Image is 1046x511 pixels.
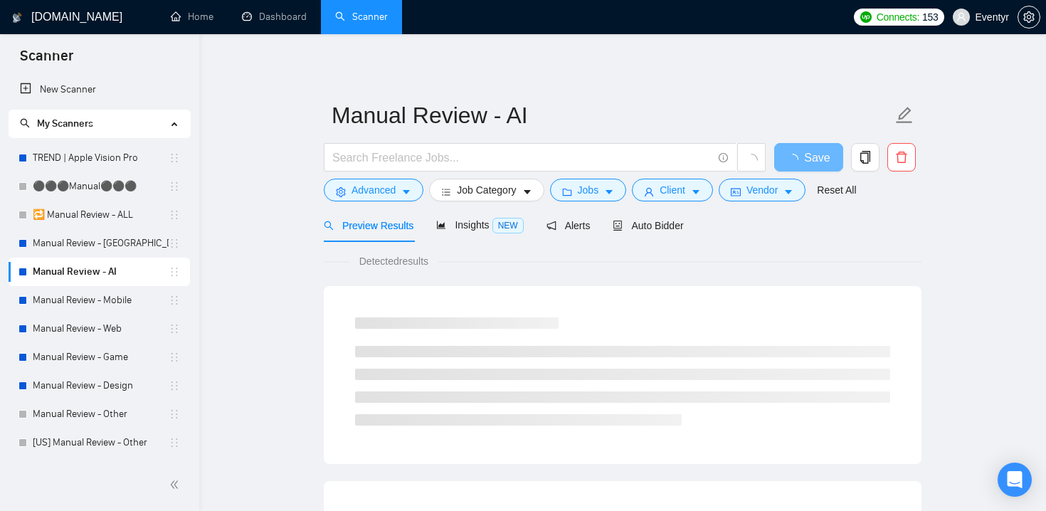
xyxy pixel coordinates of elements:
a: 🔁 Manual Review - ALL [33,201,169,229]
li: ⚫⚫⚫Manual⚫⚫⚫ [9,172,190,201]
span: search [324,221,334,231]
span: holder [169,209,180,221]
button: userClientcaret-down [632,179,713,201]
span: Vendor [746,182,778,198]
span: folder [562,186,572,197]
span: NEW [492,218,524,233]
a: homeHome [171,11,213,23]
span: My Scanners [37,117,93,130]
span: My Scanners [20,117,93,130]
span: Connects: [877,9,919,25]
span: setting [1018,11,1040,23]
span: caret-down [522,186,532,197]
span: copy [852,151,879,164]
span: holder [169,380,180,391]
span: caret-down [401,186,411,197]
li: TREND | Apple Vision Pro [9,144,190,172]
li: Manual Review - Web [9,315,190,343]
span: robot [613,221,623,231]
span: double-left [169,478,184,492]
span: holder [169,266,180,278]
span: holder [169,409,180,420]
a: dashboardDashboard [242,11,307,23]
li: [US] Manual Review - Mobile [9,457,190,485]
span: Client [660,182,685,198]
a: [US] Manual Review - Other [33,428,169,457]
span: Insights [436,219,523,231]
span: Preview Results [324,220,413,231]
li: [US] Manual Review - Other [9,428,190,457]
span: setting [336,186,346,197]
span: Alerts [546,220,591,231]
li: 🔁 Manual Review - ALL [9,201,190,229]
span: caret-down [691,186,701,197]
img: upwork-logo.png [860,11,872,23]
button: Save [774,143,843,172]
div: Open Intercom Messenger [998,463,1032,497]
span: caret-down [783,186,793,197]
span: user [956,12,966,22]
span: area-chart [436,220,446,230]
span: idcard [731,186,741,197]
span: Detected results [349,253,438,269]
input: Search Freelance Jobs... [332,149,712,167]
button: copy [851,143,879,172]
button: idcardVendorcaret-down [719,179,805,201]
span: user [644,186,654,197]
a: Manual Review - Design [33,372,169,400]
span: Advanced [352,182,396,198]
span: Auto Bidder [613,220,683,231]
span: info-circle [719,153,728,162]
a: Manual Review - Other [33,400,169,428]
li: Manual Review - Mobile [9,286,190,315]
span: holder [169,323,180,334]
span: Jobs [578,182,599,198]
a: Manual Review - AI [33,258,169,286]
span: holder [169,295,180,306]
li: Manual Review - Israel & Middle East [9,229,190,258]
a: searchScanner [335,11,388,23]
span: holder [169,152,180,164]
a: setting [1018,11,1040,23]
span: loading [745,154,758,167]
span: search [20,118,30,128]
a: TREND | Apple Vision Pro [33,144,169,172]
li: Manual Review - Design [9,372,190,400]
span: holder [169,437,180,448]
li: New Scanner [9,75,190,104]
a: Manual Review - Mobile [33,286,169,315]
span: loading [787,154,804,165]
span: holder [169,181,180,192]
img: logo [12,6,22,29]
li: Manual Review - AI [9,258,190,286]
span: bars [441,186,451,197]
li: Manual Review - Game [9,343,190,372]
a: Manual Review - [GEOGRAPHIC_DATA] & [GEOGRAPHIC_DATA] [33,229,169,258]
span: edit [895,106,914,125]
a: ⚫⚫⚫Manual⚫⚫⚫ [33,172,169,201]
button: setting [1018,6,1040,28]
span: Save [804,149,830,167]
a: Manual Review - Game [33,343,169,372]
a: New Scanner [20,75,179,104]
span: caret-down [604,186,614,197]
span: Scanner [9,46,85,75]
button: delete [887,143,916,172]
li: Manual Review - Other [9,400,190,428]
span: 153 [922,9,938,25]
button: folderJobscaret-down [550,179,627,201]
span: holder [169,352,180,363]
button: settingAdvancedcaret-down [324,179,423,201]
span: Job Category [457,182,516,198]
span: holder [169,238,180,249]
input: Scanner name... [332,98,892,133]
span: notification [546,221,556,231]
span: delete [888,151,915,164]
a: Reset All [817,182,856,198]
button: barsJob Categorycaret-down [429,179,544,201]
a: Manual Review - Web [33,315,169,343]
